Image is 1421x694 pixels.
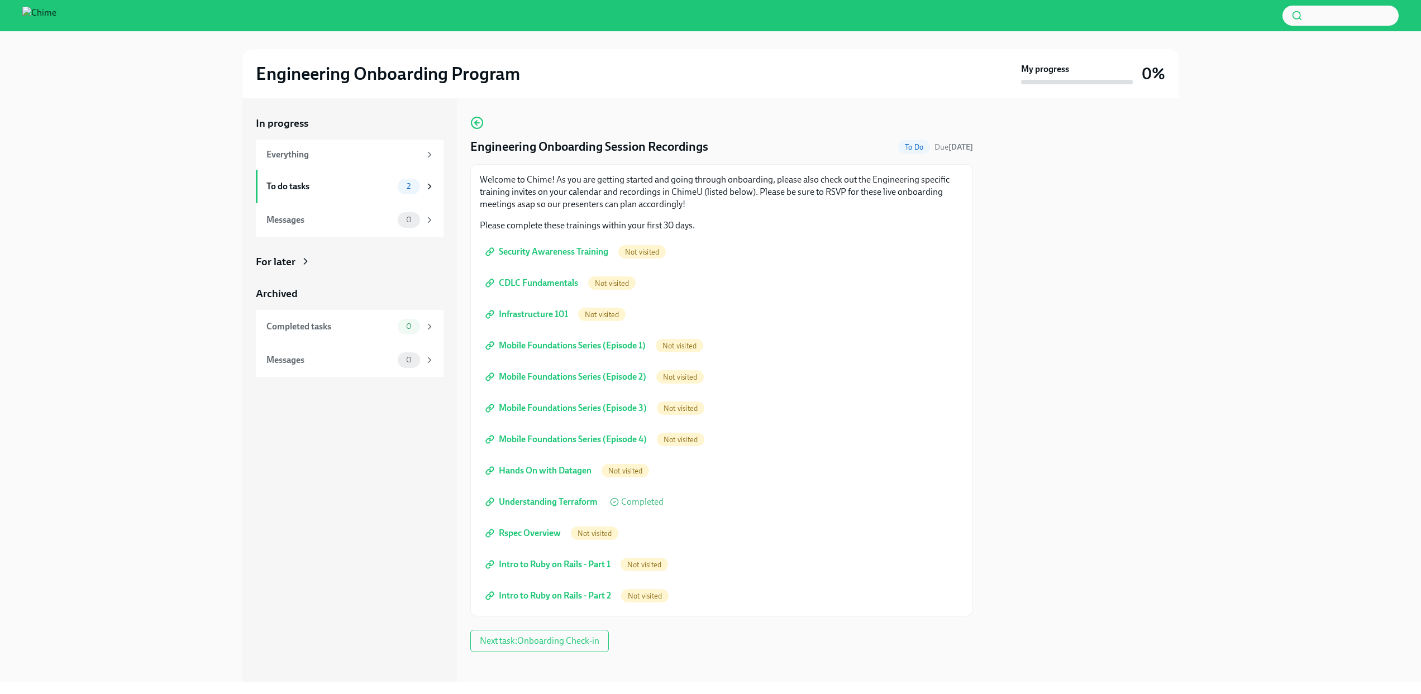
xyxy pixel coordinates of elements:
a: Mobile Foundations Series (Episode 1) [480,334,654,357]
span: Not visited [621,561,668,569]
span: Not visited [657,404,704,413]
a: Hands On with Datagen [480,460,599,482]
span: 0 [399,322,418,331]
a: To do tasks2 [256,170,444,203]
span: Infrastructure 101 [488,309,568,320]
a: CDLC Fundamentals [480,272,586,294]
a: Infrastructure 101 [480,303,576,326]
span: Mobile Foundations Series (Episode 2) [488,371,646,382]
a: In progress [256,116,444,131]
a: Understanding Terraform [480,491,605,513]
h4: Engineering Onboarding Session Recordings [470,138,708,155]
h2: Engineering Onboarding Program [256,63,520,85]
span: Rspec Overview [488,528,561,539]
a: For later [256,255,444,269]
a: Intro to Ruby on Rails - Part 2 [480,585,619,607]
span: Due [934,142,973,152]
a: Messages0 [256,203,444,237]
a: Mobile Foundations Series (Episode 4) [480,428,655,451]
a: Completed tasks0 [256,310,444,343]
span: November 2nd, 2025 19:00 [934,142,973,152]
span: Security Awareness Training [488,246,608,257]
span: CDLC Fundamentals [488,277,578,289]
div: Messages [266,214,393,226]
div: Completed tasks [266,320,393,333]
span: To Do [898,143,930,151]
a: Intro to Ruby on Rails - Part 1 [480,553,618,576]
span: Not visited [657,435,704,444]
span: Mobile Foundations Series (Episode 1) [488,340,646,351]
a: Security Awareness Training [480,241,616,263]
div: For later [256,255,295,269]
a: Messages0 [256,343,444,377]
span: 2 [400,182,417,190]
a: Mobile Foundations Series (Episode 3) [480,397,655,419]
button: Next task:Onboarding Check-in [470,630,609,652]
div: Everything [266,149,420,161]
span: Intro to Ruby on Rails - Part 2 [488,590,611,601]
a: Everything [256,140,444,170]
span: Not visited [656,342,703,350]
span: Intro to Ruby on Rails - Part 1 [488,559,611,570]
p: Please complete these trainings within your first 30 days. [480,219,964,232]
a: Archived [256,286,444,301]
div: Messages [266,354,393,366]
span: Not visited [656,373,704,381]
span: Not visited [571,529,618,538]
span: Mobile Foundations Series (Episode 4) [488,434,647,445]
div: To do tasks [266,180,393,193]
span: Not visited [578,310,626,319]
img: Chime [22,7,56,25]
span: Not visited [618,248,666,256]
a: Rspec Overview [480,522,569,544]
strong: [DATE] [948,142,973,152]
strong: My progress [1021,63,1069,75]
span: Completed [621,497,664,506]
span: 0 [399,216,418,224]
span: Mobile Foundations Series (Episode 3) [488,403,647,414]
h3: 0% [1142,64,1165,84]
span: Not visited [621,592,669,600]
span: Hands On with Datagen [488,465,592,476]
span: Next task : Onboarding Check-in [480,635,599,647]
span: Understanding Terraform [488,496,598,508]
a: Mobile Foundations Series (Episode 2) [480,366,654,388]
p: Welcome to Chime! As you are getting started and going through onboarding, please also check out ... [480,174,964,210]
span: Not visited [588,279,636,288]
span: 0 [399,356,418,364]
span: Not visited [602,467,649,475]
